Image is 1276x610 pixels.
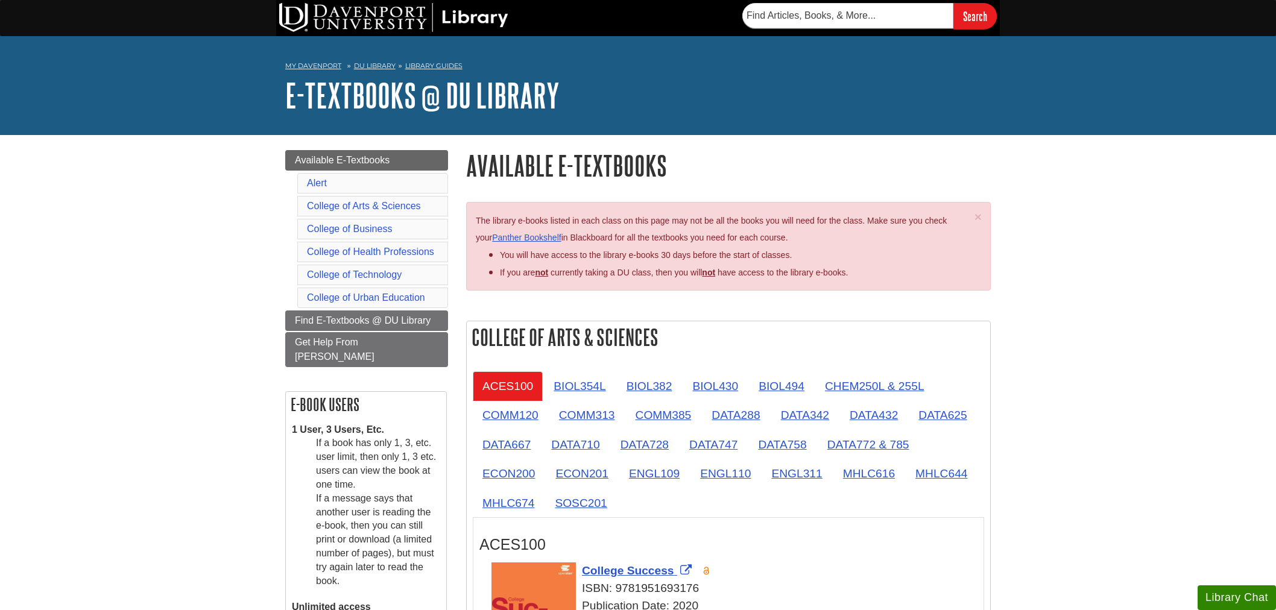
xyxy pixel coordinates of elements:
span: Available E-Textbooks [295,155,390,165]
span: College Success [582,564,674,577]
a: DATA342 [771,400,839,430]
input: Find Articles, Books, & More... [742,3,953,28]
h2: College of Arts & Sciences [467,321,990,353]
a: SOSC201 [545,488,616,518]
a: BIOL494 [749,371,814,401]
a: DATA758 [748,430,816,459]
a: DATA772 & 785 [818,430,919,459]
a: DATA747 [680,430,747,459]
span: You will have access to the library e-books 30 days before the start of classes. [500,250,792,260]
strong: not [535,268,548,277]
a: BIOL354L [544,371,615,401]
a: ENGL109 [619,459,689,488]
a: Link opens in new window [582,564,695,577]
a: Find E-Textbooks @ DU Library [285,310,448,331]
span: If you are currently taking a DU class, then you will have access to the library e-books. [500,268,848,277]
a: BIOL430 [683,371,748,401]
u: not [702,268,715,277]
a: My Davenport [285,61,341,71]
h1: Available E-Textbooks [466,150,991,181]
span: Get Help From [PERSON_NAME] [295,337,374,362]
form: Searches DU Library's articles, books, and more [742,3,997,29]
div: ISBN: 9781951693176 [491,580,978,597]
a: COMM120 [473,400,548,430]
a: COMM313 [549,400,625,430]
a: DATA728 [611,430,678,459]
a: ENGL311 [762,459,832,488]
input: Search [953,3,997,29]
span: × [974,210,982,224]
a: DATA432 [840,400,908,430]
a: MHLC616 [833,459,905,488]
a: DATA667 [473,430,540,459]
h2: E-book Users [286,392,446,417]
a: College of Health Professions [307,247,434,257]
a: CHEM250L & 255L [815,371,934,401]
a: ENGL110 [690,459,760,488]
a: DATA710 [542,430,609,459]
a: MHLC644 [906,459,977,488]
a: Library Guides [405,61,463,70]
img: DU Library [279,3,508,32]
a: Panther Bookshelf [492,233,561,242]
a: DATA625 [909,400,976,430]
a: Alert [307,178,327,188]
a: COMM385 [626,400,701,430]
img: Open Access [702,566,711,576]
a: College of Arts & Sciences [307,201,421,211]
a: BIOL382 [617,371,682,401]
span: Find E-Textbooks @ DU Library [295,315,431,325]
button: Library Chat [1198,585,1276,610]
a: DU Library [354,61,396,70]
a: DATA288 [702,400,769,430]
span: The library e-books listed in each class on this page may not be all the books you will need for ... [476,216,947,243]
a: Available E-Textbooks [285,150,448,171]
a: E-Textbooks @ DU Library [285,77,560,114]
dd: If a book has only 1, 3, etc. user limit, then only 1, 3 etc. users can view the book at one time... [316,436,440,588]
a: College of Technology [307,269,402,280]
a: Get Help From [PERSON_NAME] [285,332,448,367]
a: ACES100 [473,371,543,401]
a: MHLC674 [473,488,544,518]
dt: 1 User, 3 Users, Etc. [292,423,440,437]
button: Close [974,210,982,223]
a: College of Business [307,224,392,234]
a: College of Urban Education [307,292,425,303]
h3: ACES100 [479,536,978,553]
nav: breadcrumb [285,58,991,77]
a: ECON201 [546,459,617,488]
a: ECON200 [473,459,545,488]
